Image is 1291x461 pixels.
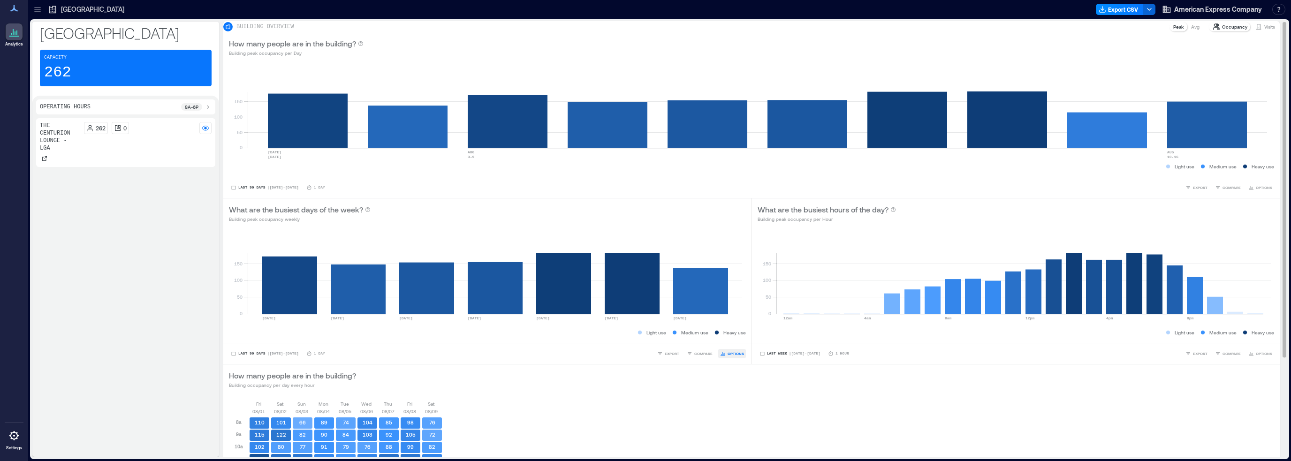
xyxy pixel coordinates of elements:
[468,155,475,159] text: 3-9
[783,316,792,320] text: 12am
[363,431,372,438] text: 103
[762,277,771,283] tspan: 100
[1256,185,1272,190] span: OPTIONS
[1213,349,1243,358] button: COMPARE
[1173,23,1184,30] p: Peak
[363,419,372,425] text: 104
[268,150,281,154] text: [DATE]
[718,349,746,358] button: OPTIONS
[758,215,896,223] p: Building peak occupancy per Hour
[229,381,356,389] p: Building occupancy per day every hour
[123,124,127,132] p: 0
[1106,316,1113,320] text: 4pm
[1159,2,1265,17] button: American Express Company
[945,316,952,320] text: 8am
[234,114,243,120] tspan: 100
[1175,329,1194,336] p: Light use
[1096,4,1144,15] button: Export CSV
[2,21,26,50] a: Analytics
[229,204,363,215] p: What are the busiest days of the week?
[256,400,261,408] p: Fri
[331,316,344,320] text: [DATE]
[758,349,822,358] button: Last Week |[DATE]-[DATE]
[429,431,435,438] text: 72
[299,431,306,438] text: 82
[1193,185,1207,190] span: EXPORT
[3,424,25,453] a: Settings
[864,316,871,320] text: 4am
[229,370,356,381] p: How many people are in the building?
[655,349,681,358] button: EXPORT
[1184,349,1209,358] button: EXPORT
[317,408,330,415] p: 08/04
[236,418,242,426] p: 8a
[384,400,392,408] p: Thu
[1246,349,1274,358] button: OPTIONS
[234,98,243,104] tspan: 150
[229,183,301,192] button: Last 90 Days |[DATE]-[DATE]
[1187,316,1194,320] text: 8pm
[468,316,481,320] text: [DATE]
[665,351,679,356] span: EXPORT
[1252,329,1274,336] p: Heavy use
[1209,163,1237,170] p: Medium use
[343,419,349,425] text: 74
[240,310,243,316] tspan: 0
[1256,351,1272,356] span: OPTIONS
[237,129,243,135] tspan: 50
[758,204,889,215] p: What are the busiest hours of the day?
[300,444,306,450] text: 77
[297,400,306,408] p: Sun
[40,122,80,152] p: The Centurion Lounge - LGA
[319,400,328,408] p: Mon
[236,23,294,30] p: BUILDING OVERVIEW
[382,408,395,415] p: 08/07
[268,155,281,159] text: [DATE]
[1025,316,1034,320] text: 12pm
[342,431,349,438] text: 84
[276,419,286,425] text: 101
[1184,183,1209,192] button: EXPORT
[425,408,438,415] p: 08/09
[40,103,91,111] p: Operating Hours
[321,444,327,450] text: 91
[321,431,327,438] text: 90
[728,351,744,356] span: OPTIONS
[399,316,413,320] text: [DATE]
[314,185,325,190] p: 1 Day
[1209,329,1237,336] p: Medium use
[406,431,416,438] text: 105
[536,316,550,320] text: [DATE]
[339,408,351,415] p: 08/05
[262,316,276,320] text: [DATE]
[768,310,771,316] tspan: 0
[229,49,364,57] p: Building peak occupancy per Day
[237,294,243,300] tspan: 50
[277,400,283,408] p: Sat
[386,444,392,450] text: 88
[1193,351,1207,356] span: EXPORT
[229,349,301,358] button: Last 90 Days |[DATE]-[DATE]
[1174,5,1262,14] span: American Express Company
[429,419,435,425] text: 76
[360,408,373,415] p: 08/06
[694,351,713,356] span: COMPARE
[185,103,198,111] p: 8a - 6p
[255,444,265,450] text: 102
[429,444,435,450] text: 82
[341,400,349,408] p: Tue
[40,23,212,42] p: [GEOGRAPHIC_DATA]
[673,316,687,320] text: [DATE]
[428,400,434,408] p: Sat
[762,261,771,266] tspan: 150
[236,431,242,438] p: 9a
[274,408,287,415] p: 08/02
[361,400,372,408] p: Wed
[5,41,23,47] p: Analytics
[229,38,356,49] p: How many people are in the building?
[44,63,71,82] p: 262
[646,329,666,336] p: Light use
[1223,185,1241,190] span: COMPARE
[1252,163,1274,170] p: Heavy use
[605,316,618,320] text: [DATE]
